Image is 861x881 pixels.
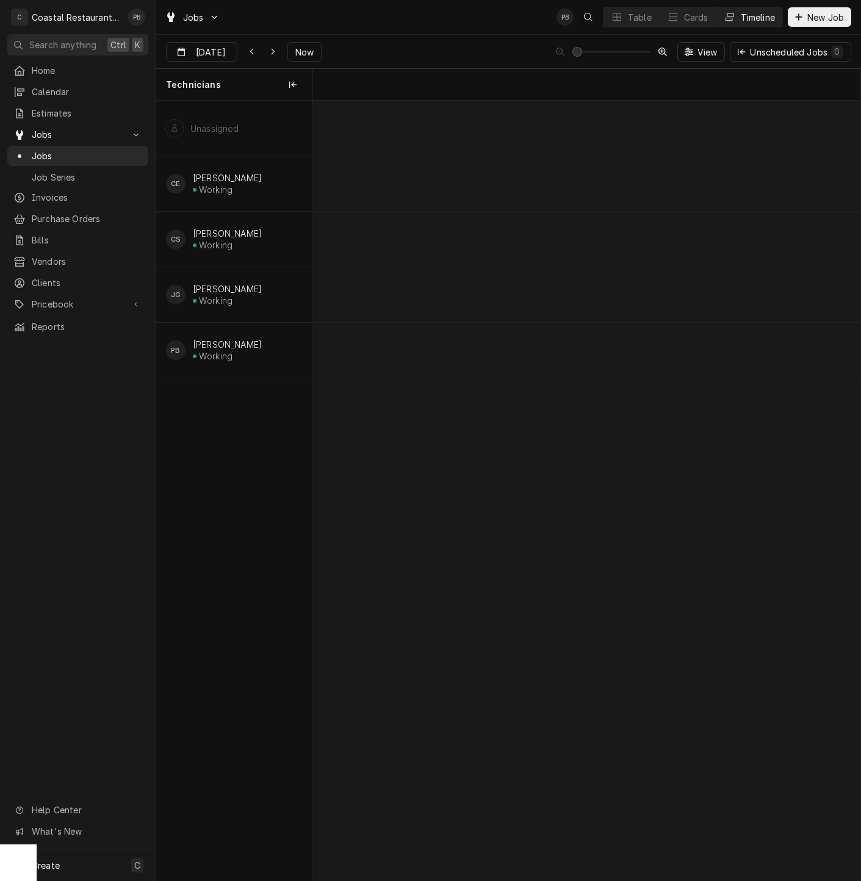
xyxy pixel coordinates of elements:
[7,187,148,207] a: Invoices
[313,101,860,880] div: normal
[32,149,142,162] span: Jobs
[32,804,141,816] span: Help Center
[199,184,232,195] div: Working
[199,295,232,306] div: Working
[160,7,225,27] a: Go to Jobs
[166,285,186,304] div: JG
[32,128,124,141] span: Jobs
[166,229,186,249] div: CS
[32,298,124,311] span: Pricebook
[32,107,142,120] span: Estimates
[11,9,28,26] div: C
[156,69,312,101] div: Technicians column. SPACE for context menu
[32,191,142,204] span: Invoices
[578,7,598,27] button: Open search
[7,124,148,145] a: Go to Jobs
[7,317,148,337] a: Reports
[805,11,846,24] span: New Job
[730,42,851,62] button: Unscheduled Jobs0
[166,340,186,360] div: Phill Blush's Avatar
[834,45,841,58] div: 0
[166,285,186,304] div: James Gatton's Avatar
[32,212,142,225] span: Purchase Orders
[32,234,142,246] span: Bills
[134,859,140,872] span: C
[135,38,140,51] span: K
[7,251,148,271] a: Vendors
[7,34,148,56] button: Search anythingCtrlK
[788,7,851,27] button: New Job
[695,46,720,59] span: View
[293,46,316,59] span: Now
[32,64,142,77] span: Home
[32,320,142,333] span: Reports
[166,79,221,91] span: Technicians
[7,103,148,123] a: Estimates
[166,174,186,193] div: CE
[166,340,186,360] div: PB
[750,46,843,59] div: Unscheduled Jobs
[7,273,148,293] a: Clients
[7,146,148,166] a: Jobs
[32,11,121,24] div: Coastal Restaurant Repair
[7,167,148,187] a: Job Series
[32,85,142,98] span: Calendar
[193,173,262,183] div: [PERSON_NAME]
[628,11,652,24] div: Table
[156,101,312,880] div: left
[128,9,145,26] div: Phill Blush's Avatar
[166,174,186,193] div: Carlos Espin's Avatar
[166,229,186,249] div: Chris Sockriter's Avatar
[193,228,262,239] div: [PERSON_NAME]
[193,284,262,294] div: [PERSON_NAME]
[32,825,141,838] span: What's New
[7,294,148,314] a: Go to Pricebook
[7,230,148,250] a: Bills
[684,11,708,24] div: Cards
[7,60,148,81] a: Home
[557,9,574,26] div: PB
[166,42,237,62] button: [DATE]
[7,209,148,229] a: Purchase Orders
[32,860,60,871] span: Create
[7,800,148,820] a: Go to Help Center
[199,351,232,361] div: Working
[128,9,145,26] div: PB
[7,821,148,841] a: Go to What's New
[29,38,96,51] span: Search anything
[557,9,574,26] div: Phill Blush's Avatar
[32,171,142,184] span: Job Series
[287,42,322,62] button: Now
[199,240,232,250] div: Working
[32,255,142,268] span: Vendors
[190,123,239,134] div: Unassigned
[32,276,142,289] span: Clients
[183,11,204,24] span: Jobs
[193,339,262,350] div: [PERSON_NAME]
[7,82,148,102] a: Calendar
[677,42,726,62] button: View
[110,38,126,51] span: Ctrl
[741,11,775,24] div: Timeline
